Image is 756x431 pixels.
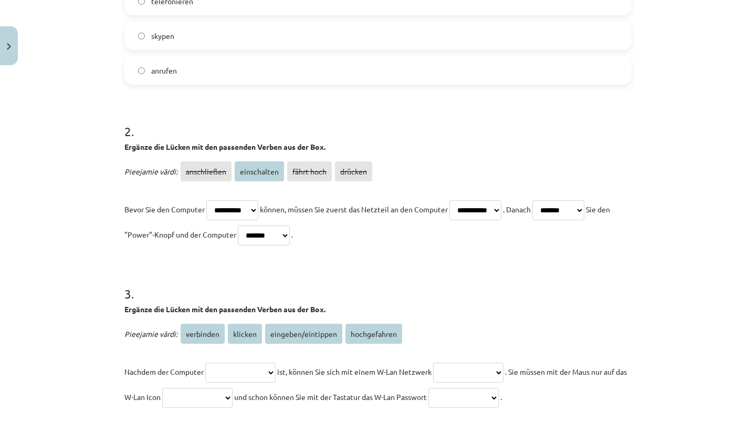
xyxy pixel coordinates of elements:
[265,324,342,344] span: eingeben/eintippen
[124,106,632,138] h1: 2 .
[503,204,531,214] span: . Danach
[124,329,177,338] span: Pieejamie vārdi:
[500,392,502,402] span: .
[228,324,262,344] span: klicken
[138,67,145,74] input: anrufen
[124,204,205,214] span: Bevor Sie den Computer
[124,367,204,376] span: Nachdem der Computer
[124,304,325,314] strong: Ergänze die Lücken mit den passenden Verben aus der Box.
[138,33,145,39] input: skypen
[7,43,11,50] img: icon-close-lesson-0947bae3869378f0d4975bcd49f059093ad1ed9edebbc8119c70593378902aed.svg
[345,324,402,344] span: hochgefahren
[235,161,284,181] span: einschalten
[181,161,232,181] span: anschließen
[260,204,448,214] span: können, müssen Sie zuerst das Netzteil an den Computer
[124,167,177,176] span: Pieejamie vārdi:
[124,268,632,301] h1: 3 .
[287,161,332,181] span: fährt hoch
[151,65,177,76] span: anrufen
[277,367,432,376] span: ist, können Sie sich mit einem W-Lan Netzwerk
[234,392,427,402] span: und schon können Sie mit der Tastatur das W-Lan Passwort
[151,30,174,42] span: skypen
[335,161,372,181] span: drücken
[124,142,325,151] strong: Ergänze die Lücken mit den passenden Verben aus der Box.
[291,230,293,239] span: .
[181,324,225,344] span: verbinden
